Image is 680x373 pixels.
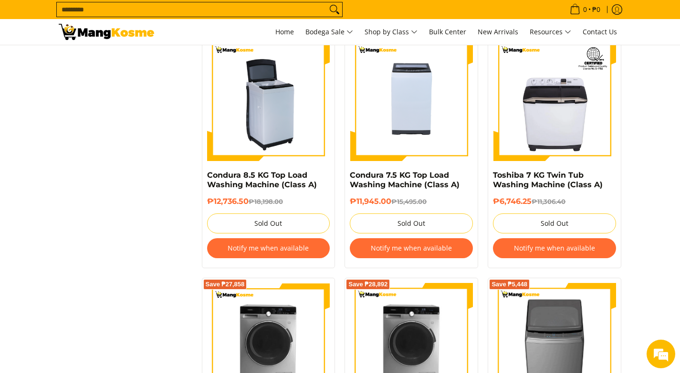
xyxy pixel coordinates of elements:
a: Resources [525,19,576,45]
button: Sold Out [493,213,616,233]
a: Condura 8.5 KG Top Load Washing Machine (Class A) [207,171,317,189]
a: Contact Us [578,19,622,45]
textarea: Type your message and hit 'Enter' [5,260,182,293]
h6: ₱12,736.50 [207,197,330,206]
h6: ₱6,746.25 [493,197,616,206]
h6: ₱11,945.00 [350,197,473,206]
span: Contact Us [583,27,617,36]
a: Home [271,19,299,45]
span: New Arrivals [478,27,518,36]
span: Resources [530,26,571,38]
button: Sold Out [207,213,330,233]
del: ₱15,495.00 [391,198,427,205]
button: Notify me when available [207,238,330,258]
nav: Main Menu [164,19,622,45]
button: Sold Out [350,213,473,233]
img: Toshiba 7 KG Twin Tub Washing Machine (Class A) [493,39,616,161]
div: Minimize live chat window [157,5,179,28]
del: ₱18,198.00 [249,198,283,205]
span: Shop by Class [365,26,418,38]
span: Save ₱27,858 [206,282,245,287]
span: ₱0 [591,6,602,13]
span: Save ₱5,448 [492,282,527,287]
a: Bulk Center [424,19,471,45]
a: Shop by Class [360,19,422,45]
img: Condura 8.5 KG Top Load Washing Machine (Class A) - 0 [207,39,330,161]
div: Chat with us now [50,53,160,66]
span: Bodega Sale [305,26,353,38]
span: Bulk Center [429,27,466,36]
span: We're online! [55,120,132,216]
del: ₱11,306.40 [532,198,565,205]
img: condura-7.5kg-topload-non-inverter-washing-machine-class-c-full-view-mang-kosme [350,39,473,161]
a: Condura 7.5 KG Top Load Washing Machine (Class A) [350,171,460,189]
button: Notify me when available [493,238,616,258]
a: New Arrivals [473,19,523,45]
span: • [567,4,603,15]
button: Search [327,2,342,17]
img: Washing Machines l Mang Kosme: Home Appliances Warehouse Sale Partner [59,24,154,40]
a: Toshiba 7 KG Twin Tub Washing Machine (Class A) [493,171,603,189]
span: 0 [582,6,588,13]
a: Bodega Sale [301,19,358,45]
span: Save ₱28,892 [348,282,387,287]
button: Notify me when available [350,238,473,258]
span: Home [275,27,294,36]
